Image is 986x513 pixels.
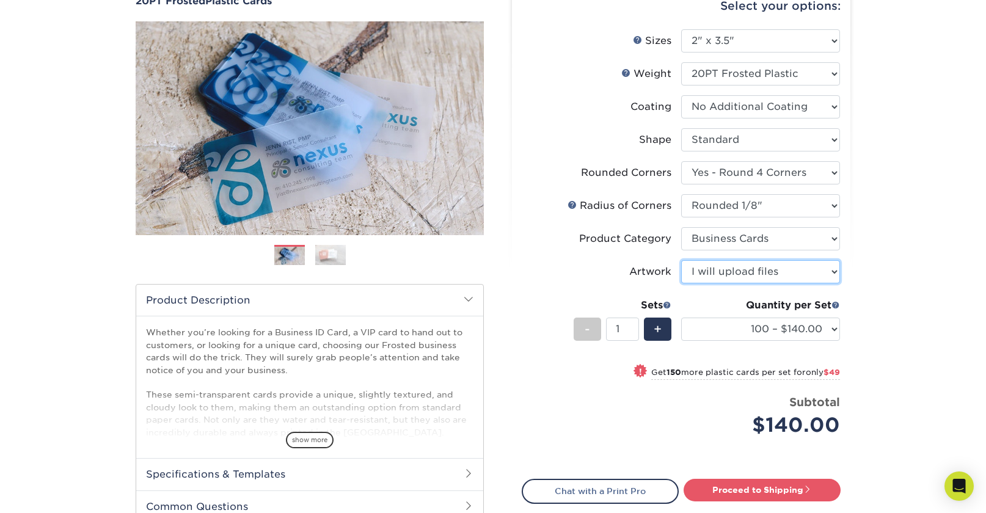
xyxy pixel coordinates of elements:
[286,432,334,448] span: show more
[568,198,671,213] div: Radius of Corners
[789,395,840,409] strong: Subtotal
[3,476,104,509] iframe: Google Customer Reviews
[690,410,840,440] div: $140.00
[581,166,671,180] div: Rounded Corners
[579,231,671,246] div: Product Category
[574,298,671,313] div: Sets
[585,320,590,338] span: -
[522,479,679,503] a: Chat with a Print Pro
[136,8,484,249] img: 20PT Frosted 01
[639,133,671,147] div: Shape
[274,246,305,267] img: Plastic Cards 01
[629,264,671,279] div: Artwork
[136,458,483,490] h2: Specifications & Templates
[136,285,483,316] h2: Product Description
[944,471,974,501] div: Open Intercom Messenger
[633,34,671,48] div: Sizes
[806,368,840,377] span: only
[666,368,681,377] strong: 150
[823,368,840,377] span: $49
[639,365,642,378] span: !
[630,100,671,114] div: Coating
[681,298,840,313] div: Quantity per Set
[651,368,840,380] small: Get more plastic cards per set for
[684,479,841,501] a: Proceed to Shipping
[315,244,346,266] img: Plastic Cards 02
[654,320,662,338] span: +
[621,67,671,81] div: Weight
